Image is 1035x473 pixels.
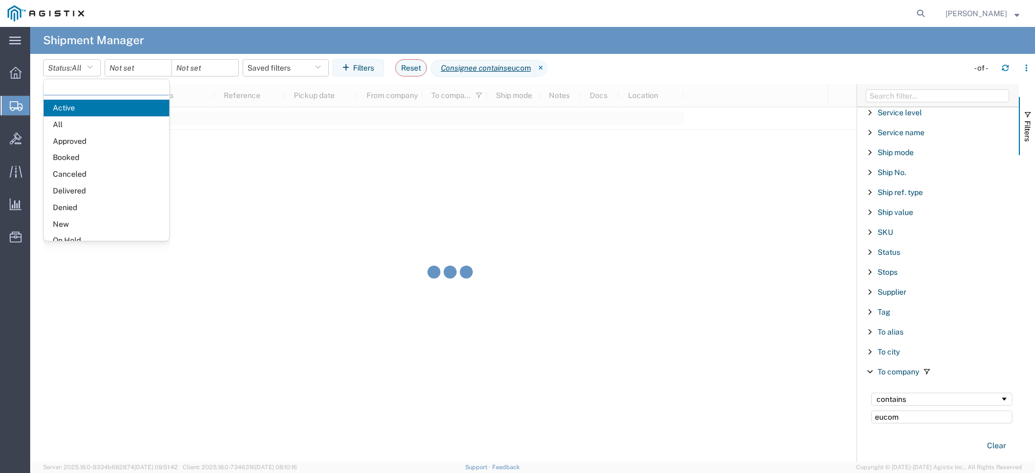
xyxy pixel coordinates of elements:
div: contains [877,395,1000,404]
img: logo [8,5,84,22]
button: Status:All [43,59,101,76]
span: Service level [878,108,922,117]
span: To city [878,347,900,356]
span: [DATE] 09:51:42 [134,464,178,470]
a: Support [465,464,492,470]
i: Consignee contains [441,62,507,74]
span: Ship mode [878,148,914,157]
span: To alias [878,328,903,336]
input: Not set [172,60,238,76]
input: Not set [105,60,171,76]
span: All [44,116,169,133]
span: Supplier [878,288,906,296]
div: - of - [974,62,993,74]
span: To company [878,367,919,376]
h4: Shipment Manager [43,27,144,54]
span: [DATE] 08:10:16 [255,464,297,470]
span: On Hold [44,232,169,249]
button: Filters [333,59,384,76]
button: Reset [395,59,427,76]
span: Stops [878,268,898,276]
span: Canceled [44,166,169,183]
button: [PERSON_NAME] [945,7,1020,20]
span: Filters [1023,121,1032,142]
a: Feedback [492,464,520,470]
span: Denied [44,199,169,216]
span: Ship ref. type [878,188,923,197]
span: New [44,216,169,233]
input: Filter Value [871,411,1012,423]
button: Clear [981,437,1012,455]
div: Filter List 66 Filters [857,107,1019,462]
span: Ship No. [878,168,906,177]
span: Service name [878,128,924,137]
span: Consignee contains eucom [431,60,535,77]
span: Client: 2025.18.0-7346316 [183,464,297,470]
span: SKU [878,228,893,236]
span: Ship value [878,208,913,217]
div: Filtering operator [871,393,1012,406]
span: Server: 2025.18.0-9334b682874 [43,464,178,470]
span: Tag [878,308,891,316]
button: Saved filters [243,59,329,76]
span: Active [44,100,169,116]
span: Delivered [44,183,169,199]
span: Copyright © [DATE]-[DATE] Agistix Inc., All Rights Reserved [856,463,1022,472]
span: Approved [44,133,169,150]
span: Status [878,248,900,256]
input: Filter Columns Input [866,89,1009,102]
span: All [72,64,81,72]
span: Stuart Packer [946,8,1007,19]
span: Booked [44,149,169,166]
